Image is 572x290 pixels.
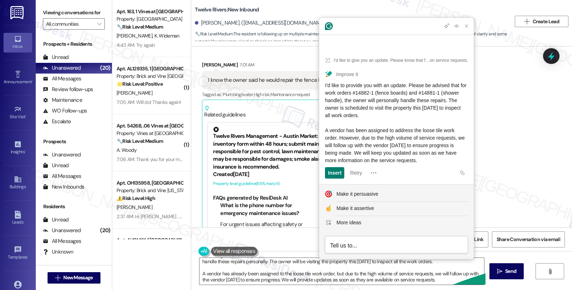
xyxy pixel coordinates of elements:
span: • [28,254,29,259]
div: Unread [43,216,69,224]
div: 4:43 AM: Try again [117,42,155,48]
strong: 🌟 Risk Level: Positive [117,81,163,87]
span: A. Woody [117,147,137,153]
label: Viewing conversations for [43,7,105,18]
i:  [524,19,529,24]
div: [PERSON_NAME]. ([EMAIL_ADDRESS][DOMAIN_NAME]) [195,19,326,27]
button: Send [489,263,524,279]
li: What is the phone number for emergency maintenance issues? [220,202,305,217]
span: [PERSON_NAME] [117,204,152,210]
span: New Message [63,274,93,281]
div: All Messages [43,172,81,180]
div: WO Follow-ups [43,107,87,115]
strong: 🔧 Risk Level: Medium [195,31,233,37]
div: Apt. AL121481, 1 [GEOGRAPHIC_DATA] [117,236,183,244]
span: • [32,78,33,83]
div: Unread [43,162,69,169]
strong: ⚠️ Risk Level: High [117,195,155,201]
span: • [25,148,26,153]
li: For urgent issues affecting safety or causing property damage, call our emergency line at [PHONE_... [220,221,305,251]
div: [PERSON_NAME] [202,61,470,71]
span: Send [505,267,516,275]
div: Property: [GEOGRAPHIC_DATA] [117,15,183,23]
div: Review follow-ups [43,86,93,93]
div: Maintenance [43,96,82,104]
div: Property: Brick and Vine [US_STATE] [117,187,183,194]
i:  [97,21,101,27]
button: Share Conversation via email [492,231,565,247]
div: Apt. OH135958, [GEOGRAPHIC_DATA] [117,179,183,187]
div: Related guidelines [204,105,246,119]
div: Prospects [36,138,112,145]
strong: 🔧 Risk Level: Medium [117,138,163,144]
div: 7:01 AM [238,61,254,69]
div: New Inbounds [43,183,84,191]
div: Escalate [43,118,71,125]
div: Apt. 5426B, .06 Vines at [GEOGRAPHIC_DATA] [117,122,183,130]
div: All Messages [43,237,81,245]
div: Twelve Rivers Management - Austin Market: Tenants must complete a move-in inventory form within 4... [213,127,417,171]
i:  [497,269,502,274]
div: 7:05 AM: Will do! Thanks again! [117,99,181,105]
input: All communities [46,18,93,30]
div: Property: Brick and Vine [GEOGRAPHIC_DATA] [117,72,183,80]
span: K. Wideman [154,32,179,39]
b: FAQs generated by ResiDesk AI [213,194,287,201]
button: New Message [48,272,100,284]
a: Buildings [4,173,32,192]
span: : The resident is following up on multiple maintenance requests, some of which the owner is suppo... [195,30,511,46]
div: Property: Vines at [GEOGRAPHIC_DATA] [117,130,183,137]
b: Twelve Rivers: New Inbound [195,6,259,14]
div: Created [DATE] [213,171,417,178]
span: Share Conversation via email [497,236,560,243]
div: Residents [36,203,112,210]
a: Site Visit • [4,103,32,122]
a: Insights • [4,138,32,157]
strong: 🔧 Risk Level: Medium [117,24,163,30]
span: High risk , [254,91,271,97]
div: Apt. 163, 1 Vines at [GEOGRAPHIC_DATA] [117,8,183,15]
div: Unanswered [43,64,81,72]
span: Get Conversation Link [434,236,483,243]
textarea: To enrich screen reader interactions, please activate Accessibility in Grammarly extension settings [199,258,484,285]
div: Prospects + Residents [36,40,112,48]
div: Apt. AL129335, 1 [GEOGRAPHIC_DATA] [117,65,183,72]
a: Inbox [4,33,32,52]
span: [PERSON_NAME] [117,32,154,39]
i:  [55,275,60,281]
span: Maintenance request [270,91,310,97]
button: Create Lead [515,16,568,27]
a: Templates • [4,244,32,263]
span: • [26,113,27,118]
a: Leads [4,209,32,228]
span: Create Lead [533,18,559,25]
div: Unanswered [43,151,81,159]
div: (20) [98,62,112,74]
div: Tagged as: [202,89,470,100]
div: Unread [43,54,69,61]
img: ResiDesk Logo [10,6,25,19]
span: [PERSON_NAME] [117,90,152,96]
div: Property level guideline ( 66 % match) [213,180,417,187]
span: Plumbing/water , [223,91,253,97]
div: (20) [98,225,112,236]
i:  [547,269,553,274]
div: Unknown [43,248,73,256]
div: Unanswered [43,227,81,234]
div: All Messages [43,75,81,82]
div: I know the owner said he would repair the fence boards and shower handle. not sure about the lose... [208,76,459,84]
